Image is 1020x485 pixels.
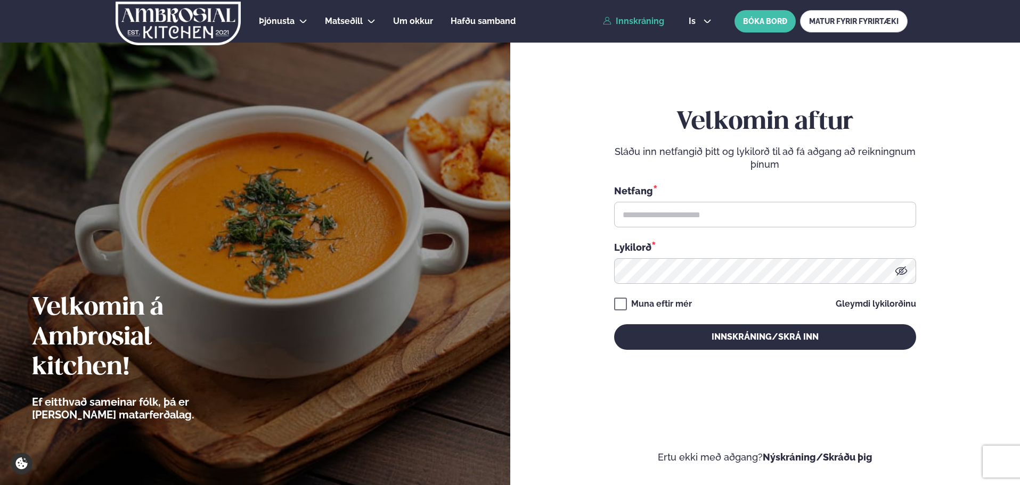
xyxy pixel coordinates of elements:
[689,17,699,26] span: is
[325,16,363,26] span: Matseðill
[451,16,516,26] span: Hafðu samband
[614,240,916,254] div: Lykilorð
[325,15,363,28] a: Matseðill
[259,16,295,26] span: Þjónusta
[735,10,796,32] button: BÓKA BORÐ
[680,17,720,26] button: is
[542,451,989,464] p: Ertu ekki með aðgang?
[763,451,872,463] a: Nýskráning/Skráðu þig
[32,396,253,421] p: Ef eitthvað sameinar fólk, þá er [PERSON_NAME] matarferðalag.
[32,293,253,383] h2: Velkomin á Ambrosial kitchen!
[603,17,664,26] a: Innskráning
[800,10,908,32] a: MATUR FYRIR FYRIRTÆKI
[115,2,242,45] img: logo
[836,300,916,308] a: Gleymdi lykilorðinu
[614,184,916,198] div: Netfang
[259,15,295,28] a: Þjónusta
[614,108,916,137] h2: Velkomin aftur
[614,145,916,171] p: Sláðu inn netfangið þitt og lykilorð til að fá aðgang að reikningnum þínum
[393,15,433,28] a: Um okkur
[393,16,433,26] span: Um okkur
[614,324,916,350] button: Innskráning/Skrá inn
[451,15,516,28] a: Hafðu samband
[11,453,32,474] a: Cookie settings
